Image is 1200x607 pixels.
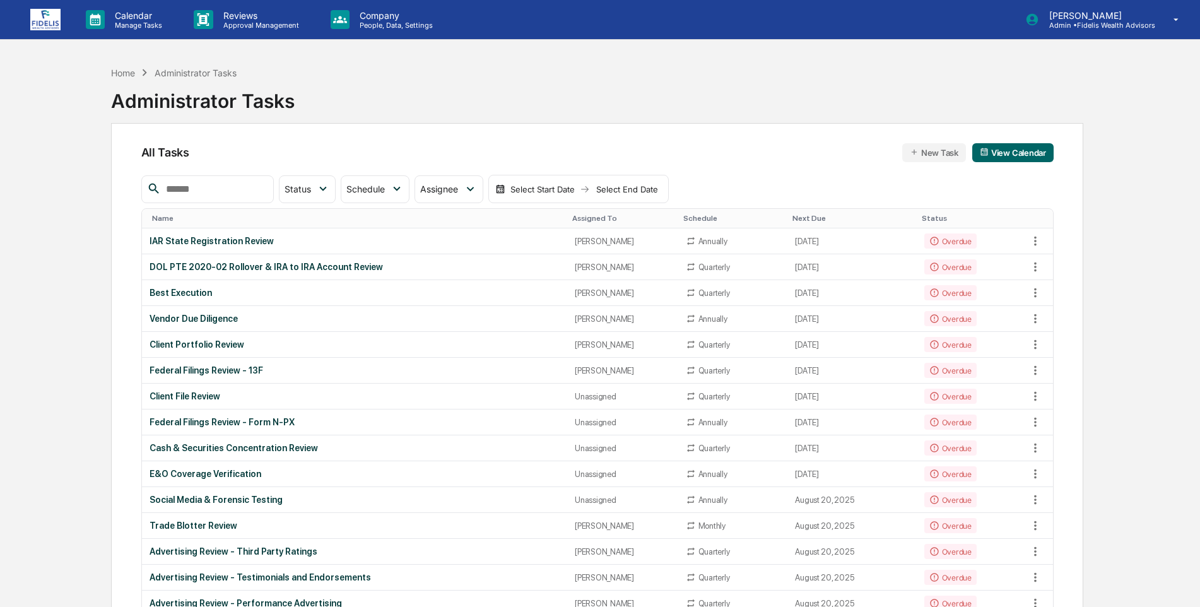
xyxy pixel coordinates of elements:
div: Annually [698,314,727,324]
div: Toggle SortBy [792,214,911,223]
div: Toggle SortBy [152,214,563,223]
div: Toggle SortBy [1028,214,1053,223]
div: IAR State Registration Review [150,236,560,246]
div: [PERSON_NAME] [575,237,670,246]
div: Vendor Due Diligence [150,314,560,324]
div: Cash & Securities Concentration Review [150,443,560,453]
td: [DATE] [787,384,916,410]
div: Monthly [698,521,726,531]
span: Schedule [346,184,385,194]
div: Overdue [924,466,977,481]
div: Quarterly [698,392,730,401]
div: Client File Review [150,391,560,401]
td: [DATE] [787,410,916,435]
div: Unassigned [575,392,670,401]
div: Select Start Date [508,184,577,194]
div: [PERSON_NAME] [575,573,670,582]
td: [DATE] [787,280,916,306]
div: Client Portfolio Review [150,339,560,350]
div: Quarterly [698,366,730,375]
div: Administrator Tasks [155,68,237,78]
div: Overdue [924,570,977,585]
div: [PERSON_NAME] [575,521,670,531]
div: Toggle SortBy [683,214,783,223]
img: logo [30,9,61,30]
div: [PERSON_NAME] [575,340,670,350]
iframe: Open customer support [1160,565,1194,599]
span: Status [285,184,311,194]
div: Quarterly [698,444,730,453]
div: Federal Filings Review - Form N-PX [150,417,560,427]
td: [DATE] [787,228,916,254]
div: Unassigned [575,495,670,505]
div: [PERSON_NAME] [575,262,670,272]
div: Federal Filings Review - 13F [150,365,560,375]
div: [PERSON_NAME] [575,366,670,375]
div: Quarterly [698,262,730,272]
div: Trade Blotter Review [150,521,560,531]
p: Company [350,10,439,21]
td: [DATE] [787,435,916,461]
div: Overdue [924,285,977,300]
div: E&O Coverage Verification [150,469,560,479]
button: New Task [902,143,966,162]
div: Annually [698,237,727,246]
div: Overdue [924,363,977,378]
div: Social Media & Forensic Testing [150,495,560,505]
td: [DATE] [787,306,916,332]
div: Administrator Tasks [111,80,295,112]
p: People, Data, Settings [350,21,439,30]
div: Toggle SortBy [572,214,673,223]
button: View Calendar [972,143,1054,162]
p: Reviews [213,10,305,21]
img: calendar [495,184,505,194]
p: Admin • Fidelis Wealth Advisors [1039,21,1155,30]
div: Select End Date [592,184,662,194]
span: All Tasks [141,146,189,159]
div: Overdue [924,440,977,456]
p: Manage Tasks [105,21,168,30]
div: Overdue [924,311,977,326]
p: Calendar [105,10,168,21]
div: Overdue [924,389,977,404]
td: [DATE] [787,332,916,358]
div: Overdue [924,544,977,559]
div: [PERSON_NAME] [575,288,670,298]
div: Unassigned [575,444,670,453]
div: Annually [698,495,727,505]
td: August 20, 2025 [787,539,916,565]
div: [PERSON_NAME] [575,547,670,557]
div: Overdue [924,233,977,249]
div: Best Execution [150,288,560,298]
div: Quarterly [698,288,730,298]
div: DOL PTE 2020-02 Rollover & IRA to IRA Account Review [150,262,560,272]
div: Overdue [924,337,977,352]
div: Advertising Review - Testimonials and Endorsements [150,572,560,582]
div: Home [111,68,135,78]
div: Annually [698,418,727,427]
div: Overdue [924,492,977,507]
td: [DATE] [787,254,916,280]
td: August 20, 2025 [787,513,916,539]
span: Assignee [420,184,458,194]
div: Overdue [924,415,977,430]
img: calendar [980,148,989,156]
div: Overdue [924,259,977,274]
div: Quarterly [698,573,730,582]
div: Unassigned [575,469,670,479]
div: Quarterly [698,340,730,350]
div: Overdue [924,518,977,533]
div: Unassigned [575,418,670,427]
td: August 20, 2025 [787,487,916,513]
img: arrow right [580,184,590,194]
p: [PERSON_NAME] [1039,10,1155,21]
p: Approval Management [213,21,305,30]
div: Quarterly [698,547,730,557]
div: Annually [698,469,727,479]
div: Advertising Review - Third Party Ratings [150,546,560,557]
td: [DATE] [787,461,916,487]
td: [DATE] [787,358,916,384]
td: August 20, 2025 [787,565,916,591]
div: [PERSON_NAME] [575,314,670,324]
div: Toggle SortBy [922,214,1023,223]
